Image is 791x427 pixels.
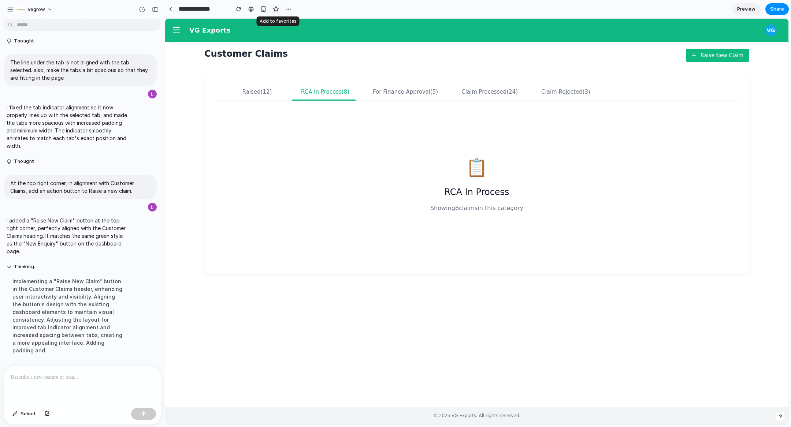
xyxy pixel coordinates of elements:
[600,6,612,18] div: VG
[732,3,761,15] a: Preview
[4,4,18,20] button: ☰
[7,104,129,150] p: I fixed the tab indicator alignment so it now properly lines up with the selected tab, and made t...
[177,70,184,77] span: (8)
[77,70,107,77] div: Raised
[257,16,300,26] div: Add to favorites
[417,70,425,77] span: (3)
[96,70,107,77] span: (12)
[301,135,323,162] div: 📋
[737,5,755,13] span: Preview
[521,30,584,44] button: Raise New Claim
[279,168,344,179] h3: RCA In Process
[136,70,184,77] div: RCA In Process
[265,70,273,77] span: (5)
[765,3,789,15] button: Share
[376,70,425,77] div: Claim Rejected
[208,70,273,77] div: For Finance Approval
[7,217,129,255] p: I added a "Raise New Claim" button at the top right corner, perfectly aligned with the Customer C...
[296,70,353,77] div: Claim Processed
[9,408,40,420] button: Select
[7,7,15,17] span: ☰
[265,185,358,194] p: Showing 8 claim s in this category
[10,59,150,82] p: The line under the tab is not aligned with the tab selected. also, make the tabs a bit spacious s...
[21,410,36,417] span: Select
[770,5,784,13] span: Share
[14,4,56,15] button: Vegrow
[7,273,129,359] div: Implementing a "Raise New Claim" button in the Customer Claims header, enhancing user interactivi...
[24,6,597,18] div: VG Exports
[341,70,353,77] span: (24)
[597,3,614,20] button: VG
[39,26,123,44] h1: Customer Claims
[27,6,45,13] span: Vegrow
[39,394,584,400] p: © 2025 VG Exports. All rights reserved.
[10,179,150,195] p: At the top right corner, in alignment with Customer Claims, add an action button to Raise a new c...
